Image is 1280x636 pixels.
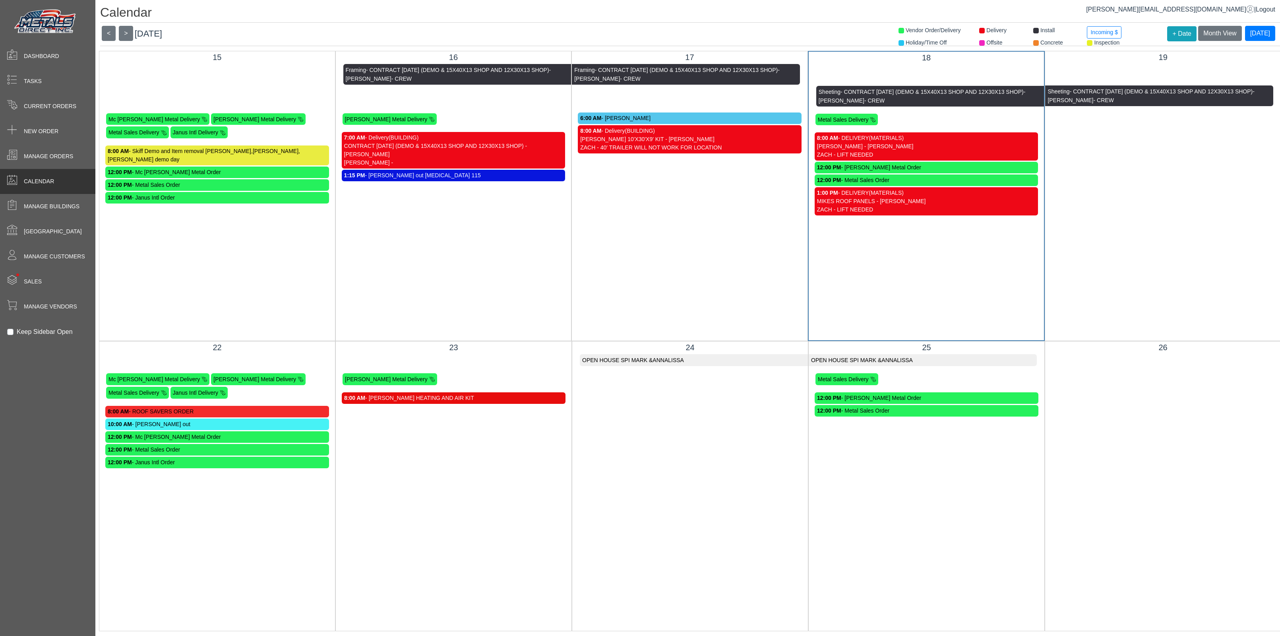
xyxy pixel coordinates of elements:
div: 19 [1051,51,1275,63]
strong: 6:00 AM [580,115,601,121]
strong: 1:15 PM [344,172,365,178]
span: Dashboard [24,52,59,60]
span: Month View [1203,30,1236,37]
span: - [PERSON_NAME] [819,89,1026,104]
div: - [PERSON_NAME] [580,114,799,122]
span: Offsite [986,39,1002,46]
div: ZACH - LIFT NEEDED [817,151,1036,159]
span: [PERSON_NAME] Metal Delivery [345,376,428,382]
div: | [1086,5,1275,14]
span: [DATE] [135,29,162,39]
span: - CONTRACT [DATE] (DEMO & 15X40X13 SHOP AND 12X30X13 SHOP) [840,89,1024,95]
span: OPEN HOUSE SPI MARK &ANNALISSA [582,357,684,363]
span: Logout [1256,6,1275,13]
span: - CREW [864,97,885,104]
div: - Delivery [344,134,563,142]
button: [DATE] [1245,26,1275,41]
span: Sheeting [1048,88,1069,95]
div: 17 [578,51,802,63]
button: > [119,26,133,41]
span: - CREW [1094,97,1114,103]
strong: 8:00 AM [344,395,365,401]
div: ZACH - LIFT NEEDED [817,206,1036,214]
span: - CONTRACT [DATE] (DEMO & 15X40X13 SHOP AND 12X30X13 SHOP) [366,67,549,73]
span: Mc [PERSON_NAME] Metal Delivery [108,376,200,382]
span: Mc [PERSON_NAME] Metal Delivery [108,116,200,122]
div: 23 [342,341,565,353]
button: < [102,26,116,41]
span: Metal Sales Delivery [818,376,869,382]
strong: 12:00 PM [817,407,841,414]
span: Sales [24,277,42,286]
div: MIKES ROOF PANELS - [PERSON_NAME] [817,197,1036,206]
button: Incoming $ [1087,26,1121,39]
strong: 12:00 PM [108,194,132,201]
div: 15 [105,51,329,63]
div: [PERSON_NAME] 10'X30'X9' KIT - [PERSON_NAME] [580,135,799,143]
label: Keep Sidebar Open [17,327,73,337]
div: - [PERSON_NAME] out [108,420,327,429]
span: - CONTRACT [DATE] (DEMO & 15X40X13 SHOP AND 12X30X13 SHOP) [1070,88,1253,95]
strong: 12:00 PM [817,395,841,401]
strong: 7:00 AM [344,134,365,141]
strong: 8:00 AM [108,148,129,154]
div: - [PERSON_NAME] HEATING AND AIR KIT [344,394,563,402]
div: - [PERSON_NAME] Metal Order [817,163,1036,172]
span: (BUILDING) [389,134,418,141]
div: - DELIVERY [817,134,1036,142]
span: Vendor Order/Delivery [906,27,961,33]
strong: 12:00 PM [108,459,132,465]
div: - DELIVERY [817,189,1036,197]
strong: 10:00 AM [108,421,132,427]
strong: 8:00 AM [108,408,129,415]
strong: 8:00 AM [817,135,838,141]
div: - [PERSON_NAME] Metal Order [817,394,1036,402]
div: CONTRACT [DATE] (DEMO & 15X40X13 SHOP AND 12X30X13 SHOP) - [PERSON_NAME] [344,142,563,159]
span: - CREW [620,76,640,82]
div: - Mc [PERSON_NAME] Metal Order [108,433,327,441]
div: 24 [578,341,802,353]
span: - CONTRACT [DATE] (DEMO & 15X40X13 SHOP AND 12X30X13 SHOP) [595,67,778,73]
div: - Metal Sales Order [108,446,327,454]
span: (BUILDING) [625,128,655,134]
span: • [8,262,28,288]
span: Inspection [1094,39,1119,46]
div: - [PERSON_NAME] out [MEDICAL_DATA] 115 [344,171,563,180]
span: [PERSON_NAME] Metal Delivery [213,116,296,122]
span: Calendar [24,177,54,186]
span: Install [1040,27,1055,33]
span: (MATERIALS) [869,190,904,196]
span: Current Orders [24,102,76,111]
strong: 1:00 PM [817,190,838,196]
div: - Delivery [580,127,799,135]
div: 16 [342,51,565,63]
button: Month View [1198,26,1241,41]
div: 26 [1051,341,1275,353]
span: Tasks [24,77,42,85]
span: [PERSON_NAME] Metal Delivery [345,116,428,122]
strong: 12:00 PM [817,177,841,183]
div: - Janus Intl Order [108,194,327,202]
span: Manage Orders [24,152,73,161]
div: [PERSON_NAME] - [344,159,563,167]
strong: 12:00 PM [108,434,132,440]
span: - [PERSON_NAME] [1048,88,1255,103]
div: - Metal Sales Order [108,181,327,189]
span: Holiday/Time Off [906,39,947,46]
span: - [PERSON_NAME] [346,67,551,82]
span: New Order [24,127,58,136]
span: OPEN HOUSE SPI MARK &ANNALISSA [811,357,913,363]
span: Janus Intl Delivery [173,390,218,396]
span: [GEOGRAPHIC_DATA] [24,227,82,236]
div: 25 [815,341,1038,353]
strong: 8:00 AM [580,128,601,134]
strong: 12:00 PM [108,182,132,188]
strong: 12:00 PM [108,169,132,175]
div: ZACH - 40' TRAILER WILL NOT WORK FOR LOCATION [580,143,799,152]
div: 22 [105,341,329,353]
span: Janus Intl Delivery [173,129,218,136]
span: Metal Sales Delivery [108,390,159,396]
a: [PERSON_NAME][EMAIL_ADDRESS][DOMAIN_NAME] [1086,6,1254,13]
span: Metal Sales Delivery [818,116,869,122]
